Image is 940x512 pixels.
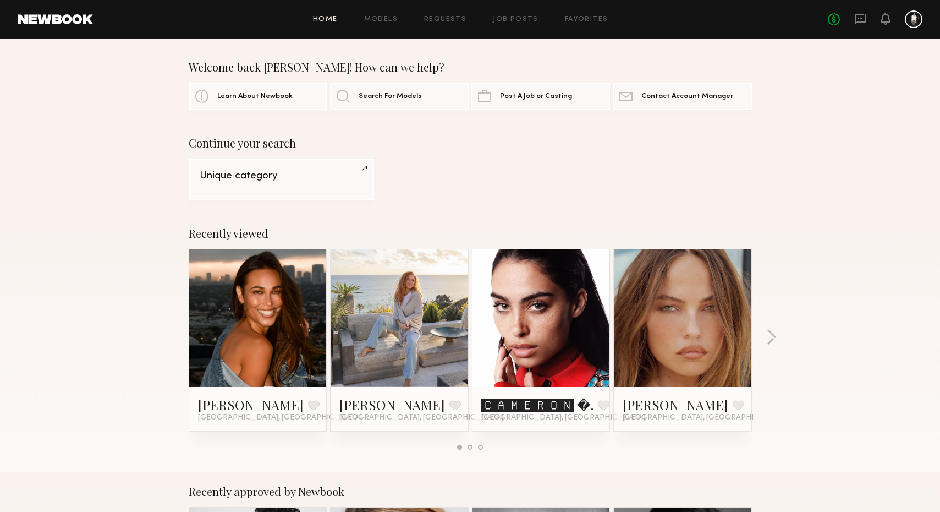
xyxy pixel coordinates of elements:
a: Search For Models [330,83,469,110]
div: Recently approved by Newbook [189,485,752,498]
div: Unique category [200,171,363,181]
span: Search For Models [359,93,422,100]
span: [GEOGRAPHIC_DATA], [GEOGRAPHIC_DATA] [481,413,645,422]
div: Recently viewed [189,227,752,240]
a: Models [364,16,398,23]
a: [PERSON_NAME] [198,396,304,413]
a: [PERSON_NAME] [339,396,445,413]
span: [GEOGRAPHIC_DATA], [GEOGRAPHIC_DATA] [623,413,787,422]
span: [GEOGRAPHIC_DATA], [GEOGRAPHIC_DATA] [339,413,503,422]
span: [GEOGRAPHIC_DATA], [GEOGRAPHIC_DATA] [198,413,362,422]
a: [PERSON_NAME] [623,396,728,413]
div: Continue your search [189,137,752,150]
a: Job Posts [493,16,538,23]
span: Post A Job or Casting [500,93,572,100]
div: Welcome back [PERSON_NAME]! How can we help? [189,61,752,74]
span: Contact Account Manager [641,93,733,100]
a: Unique category [189,159,374,200]
a: Home [313,16,338,23]
a: Requests [424,16,466,23]
a: Learn About Newbook [189,83,327,110]
a: 🅲🅰🅼🅴🆁🅾🅽 �. [481,396,593,413]
a: Post A Job or Casting [471,83,610,110]
a: Contact Account Manager [613,83,751,110]
a: Favorites [565,16,608,23]
span: Learn About Newbook [217,93,293,100]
